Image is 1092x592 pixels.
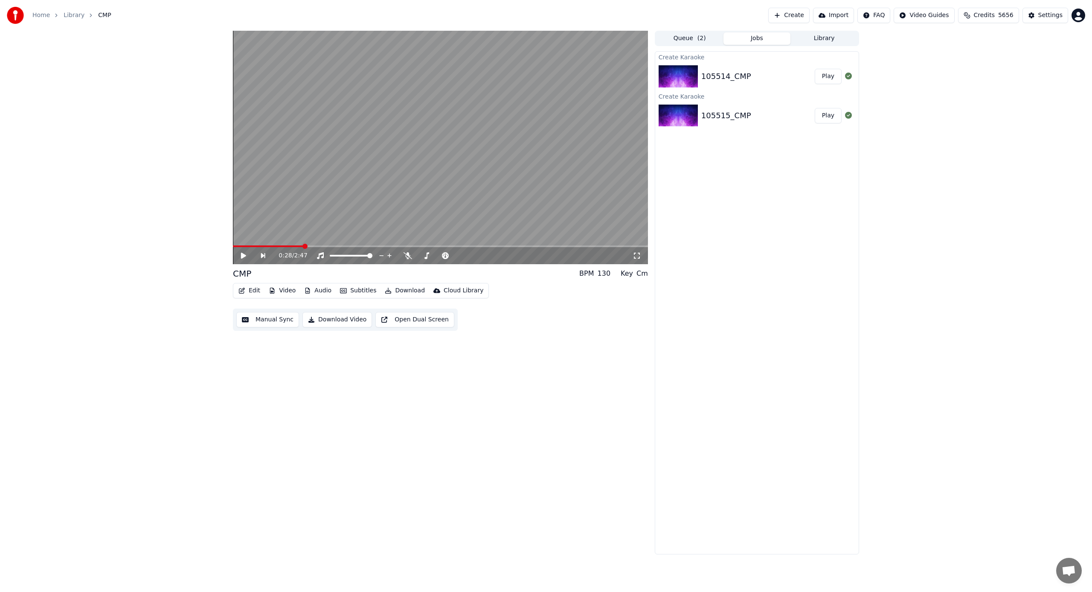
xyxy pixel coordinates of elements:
button: Edit [235,285,264,297]
button: Video Guides [894,8,954,23]
button: Credits5656 [958,8,1019,23]
button: Audio [301,285,335,297]
div: Create Karaoke [655,52,859,62]
div: CMP [233,268,251,280]
button: FAQ [857,8,890,23]
button: Video [265,285,299,297]
button: Create [768,8,810,23]
span: ( 2 ) [697,34,706,43]
button: Settings [1022,8,1068,23]
button: Jobs [723,32,791,45]
button: Download [381,285,428,297]
div: 130 [598,268,611,279]
span: Credits [974,11,995,20]
button: Play [815,108,842,123]
div: Create Karaoke [655,91,859,101]
a: Home [32,11,50,20]
span: 5656 [998,11,1014,20]
button: Play [815,69,842,84]
nav: breadcrumb [32,11,111,20]
div: / [279,251,299,260]
button: Download Video [302,312,372,327]
span: CMP [98,11,111,20]
button: Queue [656,32,723,45]
div: Key [621,268,633,279]
a: Open chat [1056,558,1082,583]
div: BPM [579,268,594,279]
button: Library [790,32,858,45]
div: 105514_CMP [701,70,751,82]
span: 0:28 [279,251,292,260]
a: Library [64,11,84,20]
button: Manual Sync [236,312,299,327]
button: Subtitles [337,285,380,297]
div: 105515_CMP [701,110,751,122]
button: Open Dual Screen [375,312,454,327]
button: Import [813,8,854,23]
span: 2:47 [294,251,307,260]
div: Cm [636,268,648,279]
div: Settings [1038,11,1063,20]
img: youka [7,7,24,24]
div: Cloud Library [444,286,483,295]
